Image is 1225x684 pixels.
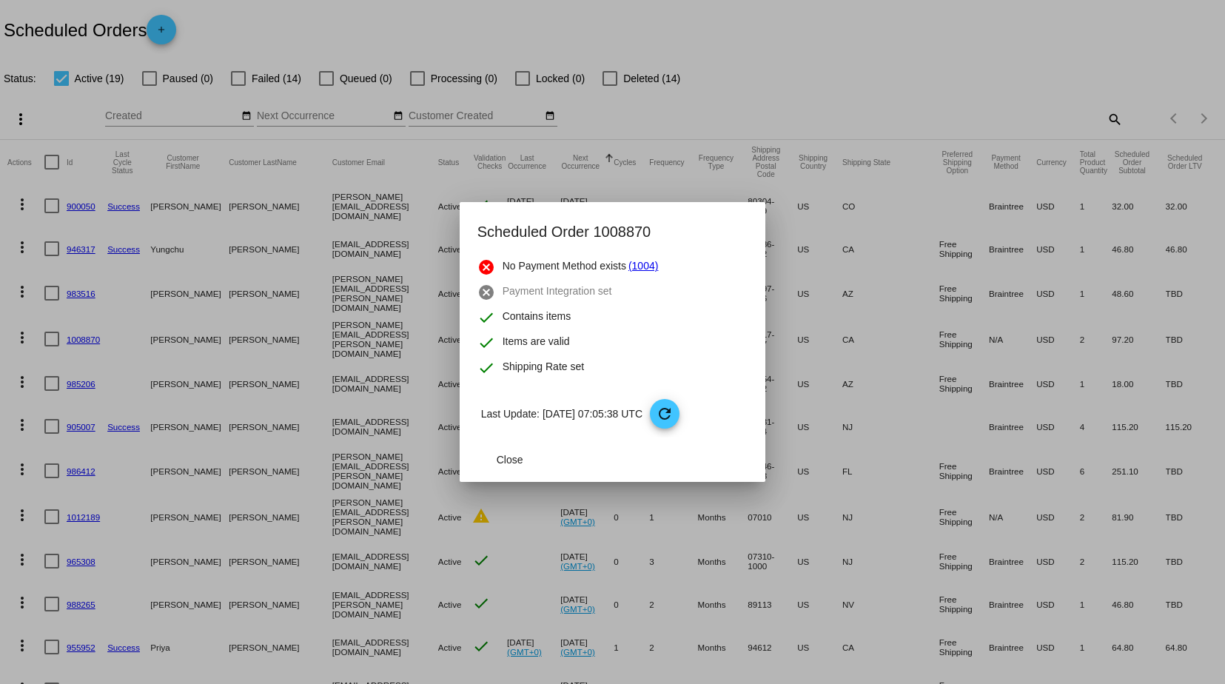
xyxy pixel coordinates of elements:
mat-icon: cancel [477,258,495,276]
p: Last Update: [DATE] 07:05:38 UTC [481,399,748,429]
mat-icon: check [477,334,495,352]
mat-icon: refresh [656,405,674,423]
span: Payment Integration set [503,284,612,301]
mat-icon: cancel [477,284,495,301]
a: (1004) [628,258,658,276]
span: No Payment Method exists [503,258,626,276]
span: Close [497,454,523,466]
h2: Scheduled Order 1008870 [477,220,748,244]
span: Contains items [503,309,571,326]
span: Items are valid [503,334,570,352]
mat-icon: check [477,359,495,377]
mat-icon: check [477,309,495,326]
span: Shipping Rate set [503,359,585,377]
button: Close dialog [477,446,543,473]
